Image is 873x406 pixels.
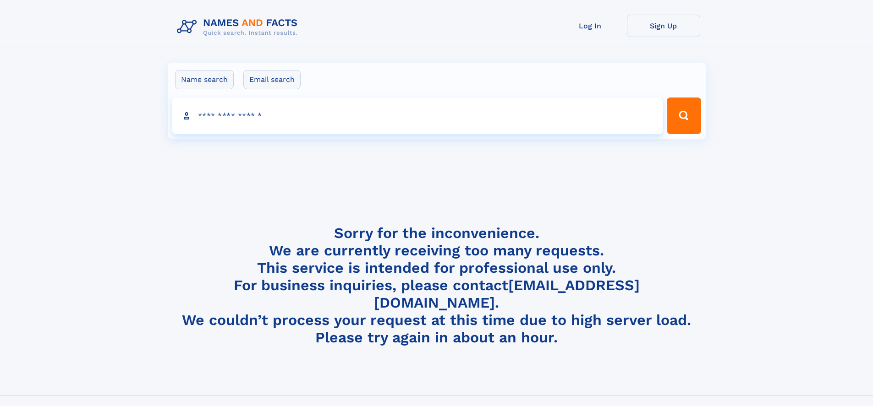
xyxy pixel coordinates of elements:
[173,15,305,39] img: Logo Names and Facts
[627,15,700,37] a: Sign Up
[554,15,627,37] a: Log In
[172,97,663,134] input: search input
[243,70,301,89] label: Email search
[374,276,640,311] a: [EMAIL_ADDRESS][DOMAIN_NAME]
[173,224,700,346] h4: Sorry for the inconvenience. We are currently receiving too many requests. This service is intend...
[667,97,701,134] button: Search Button
[175,70,234,89] label: Name search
